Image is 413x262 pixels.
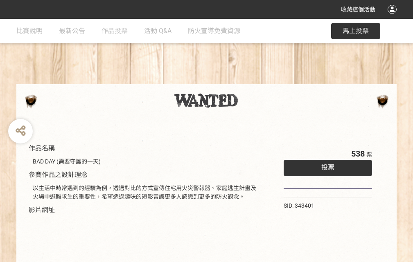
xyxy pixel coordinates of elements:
a: 最新公告 [59,19,85,43]
span: 馬上投票 [343,27,369,35]
span: 收藏這個活動 [341,6,375,13]
span: 活動 Q&A [144,27,172,35]
span: 票 [366,151,372,158]
a: 作品投票 [102,19,128,43]
span: 投票 [321,163,334,171]
span: SID: 343401 [284,202,314,209]
span: 作品名稱 [29,144,55,152]
span: 作品投票 [102,27,128,35]
a: 比賽說明 [16,19,43,43]
span: 538 [351,149,365,159]
a: 防火宣導免費資源 [188,19,240,43]
span: 防火宣導免費資源 [188,27,240,35]
button: 馬上投票 [331,23,380,39]
span: 最新公告 [59,27,85,35]
div: BAD DAY (需要守護的一天) [33,157,259,166]
span: 比賽說明 [16,27,43,35]
span: 影片網址 [29,206,55,214]
span: 參賽作品之設計理念 [29,171,88,179]
div: 以生活中時常遇到的經驗為例，透過對比的方式宣傳住宅用火災警報器、家庭逃生計畫及火場中避難求生的重要性，希望透過趣味的短影音讓更多人認識到更多的防火觀念。 [33,184,259,201]
a: 活動 Q&A [144,19,172,43]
